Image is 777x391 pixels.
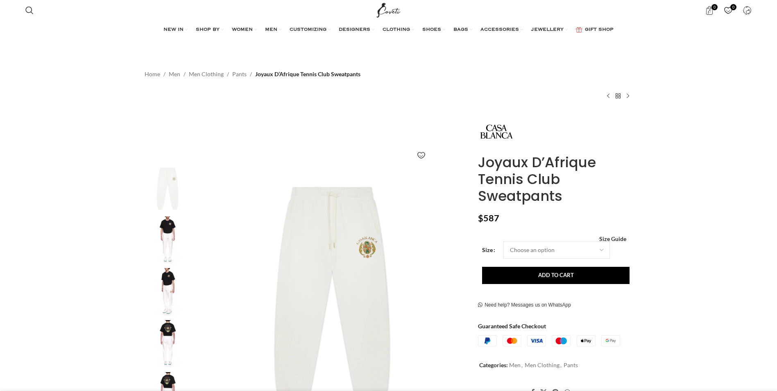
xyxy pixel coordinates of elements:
[196,27,220,33] span: SHOP BY
[585,27,614,33] span: GIFT SHOP
[482,246,495,255] label: Size
[383,27,410,33] span: CLOTHING
[232,27,253,33] span: WOMEN
[623,91,633,101] a: Next product
[603,91,613,101] a: Previous product
[480,22,523,38] a: ACCESSORIES
[189,70,224,79] a: Men Clothing
[21,2,38,18] a: Search
[730,4,736,10] span: 0
[232,70,247,79] a: Pants
[478,154,632,204] h1: Joyaux D’Afrique Tennis Club Sweatpants
[422,22,445,38] a: SHOES
[560,361,562,370] span: ,
[169,70,180,79] a: Men
[531,22,568,38] a: JEWELLERY
[232,22,257,38] a: WOMEN
[482,267,630,284] button: Add to cart
[163,27,183,33] span: NEW IN
[479,361,508,368] span: Categories:
[383,22,414,38] a: CLOTHING
[453,22,472,38] a: BAGS
[339,22,374,38] a: DESIGNERS
[720,2,737,18] a: 0
[564,361,578,368] a: Pants
[576,22,614,38] a: GIFT SHOP
[478,335,620,347] img: guaranteed-safe-checkout-bordered.j
[255,70,360,79] span: Joyaux D’Afrique Tennis Club Sweatpants
[701,2,718,18] a: 0
[290,27,326,33] span: CUSTOMIZING
[480,27,519,33] span: ACCESSORIES
[720,2,737,18] div: My Wishlist
[576,27,582,32] img: GiftBag
[145,70,160,79] a: Home
[143,268,193,316] img: Pants
[531,27,564,33] span: JEWELLERY
[478,302,571,309] a: Need help? Messages us on WhatsApp
[478,323,546,330] strong: Guaranteed Safe Checkout
[196,22,224,38] a: SHOP BY
[478,113,515,150] img: Casablanca
[290,22,331,38] a: CUSTOMIZING
[145,70,360,79] nav: Breadcrumb
[521,361,523,370] span: ,
[422,27,441,33] span: SHOES
[509,361,521,368] a: Men
[265,22,281,38] a: MEN
[143,216,193,264] img: Pants
[375,6,402,13] a: Site logo
[339,27,370,33] span: DESIGNERS
[163,22,188,38] a: NEW IN
[478,213,499,223] bdi: 587
[143,164,193,212] img: Pants
[711,4,718,10] span: 0
[453,27,468,33] span: BAGS
[265,27,277,33] span: MEN
[21,22,755,38] div: Main navigation
[525,361,560,368] a: Men Clothing
[478,213,483,223] span: $
[143,320,193,368] img: Pants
